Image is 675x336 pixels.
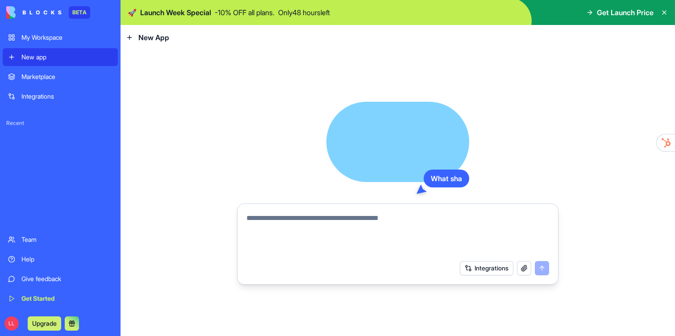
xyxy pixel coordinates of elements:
[21,294,112,303] div: Get Started
[28,316,61,331] button: Upgrade
[138,32,169,43] span: New App
[6,6,90,19] a: BETA
[21,72,112,81] div: Marketplace
[3,270,118,288] a: Give feedback
[21,33,112,42] div: My Workspace
[3,290,118,307] a: Get Started
[3,68,118,86] a: Marketplace
[6,6,62,19] img: logo
[21,255,112,264] div: Help
[21,53,112,62] div: New app
[21,274,112,283] div: Give feedback
[3,87,118,105] a: Integrations
[424,170,469,187] div: What sha
[460,261,513,275] button: Integrations
[3,231,118,249] a: Team
[21,235,112,244] div: Team
[3,29,118,46] a: My Workspace
[3,250,118,268] a: Help
[215,7,275,18] p: - 10 % OFF all plans.
[69,6,90,19] div: BETA
[278,7,330,18] p: Only 48 hours left
[597,7,654,18] span: Get Launch Price
[128,7,137,18] span: 🚀
[4,316,19,331] span: LL
[140,7,211,18] span: Launch Week Special
[21,92,112,101] div: Integrations
[28,319,61,328] a: Upgrade
[3,120,118,127] span: Recent
[3,48,118,66] a: New app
